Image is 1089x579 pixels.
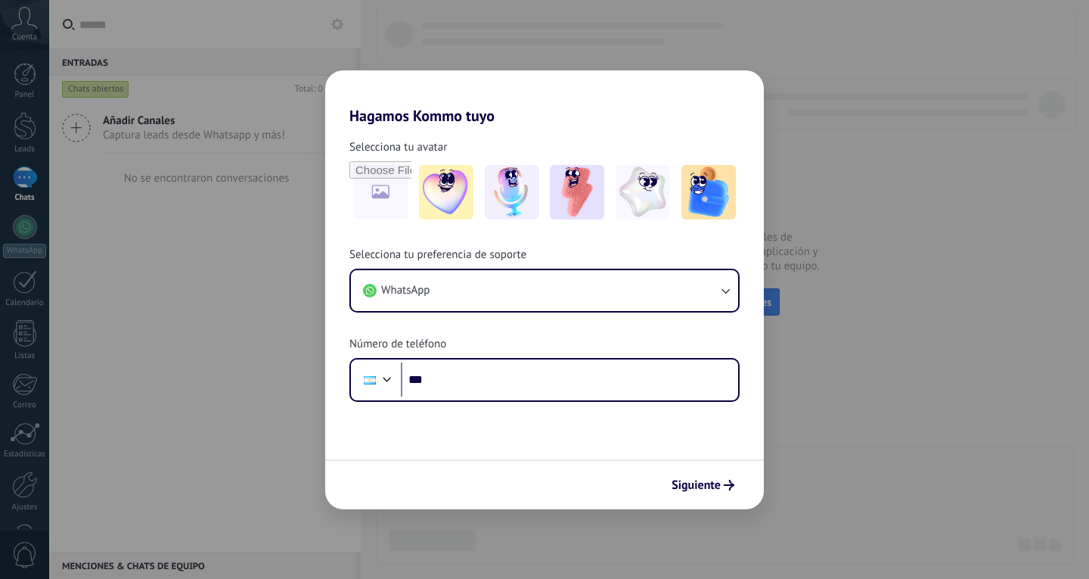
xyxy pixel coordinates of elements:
img: -3.jpeg [550,165,604,219]
img: -5.jpeg [681,165,736,219]
img: -1.jpeg [419,165,473,219]
span: Selecciona tu avatar [349,140,447,155]
button: Siguiente [665,472,741,498]
button: WhatsApp [351,270,738,311]
img: -2.jpeg [485,165,539,219]
span: Número de teléfono [349,337,446,352]
span: Siguiente [672,480,721,490]
h2: Hagamos Kommo tuyo [325,70,764,125]
img: -4.jpeg [616,165,670,219]
span: WhatsApp [381,283,430,298]
div: Argentina: + 54 [355,364,384,396]
span: Selecciona tu preferencia de soporte [349,247,526,263]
